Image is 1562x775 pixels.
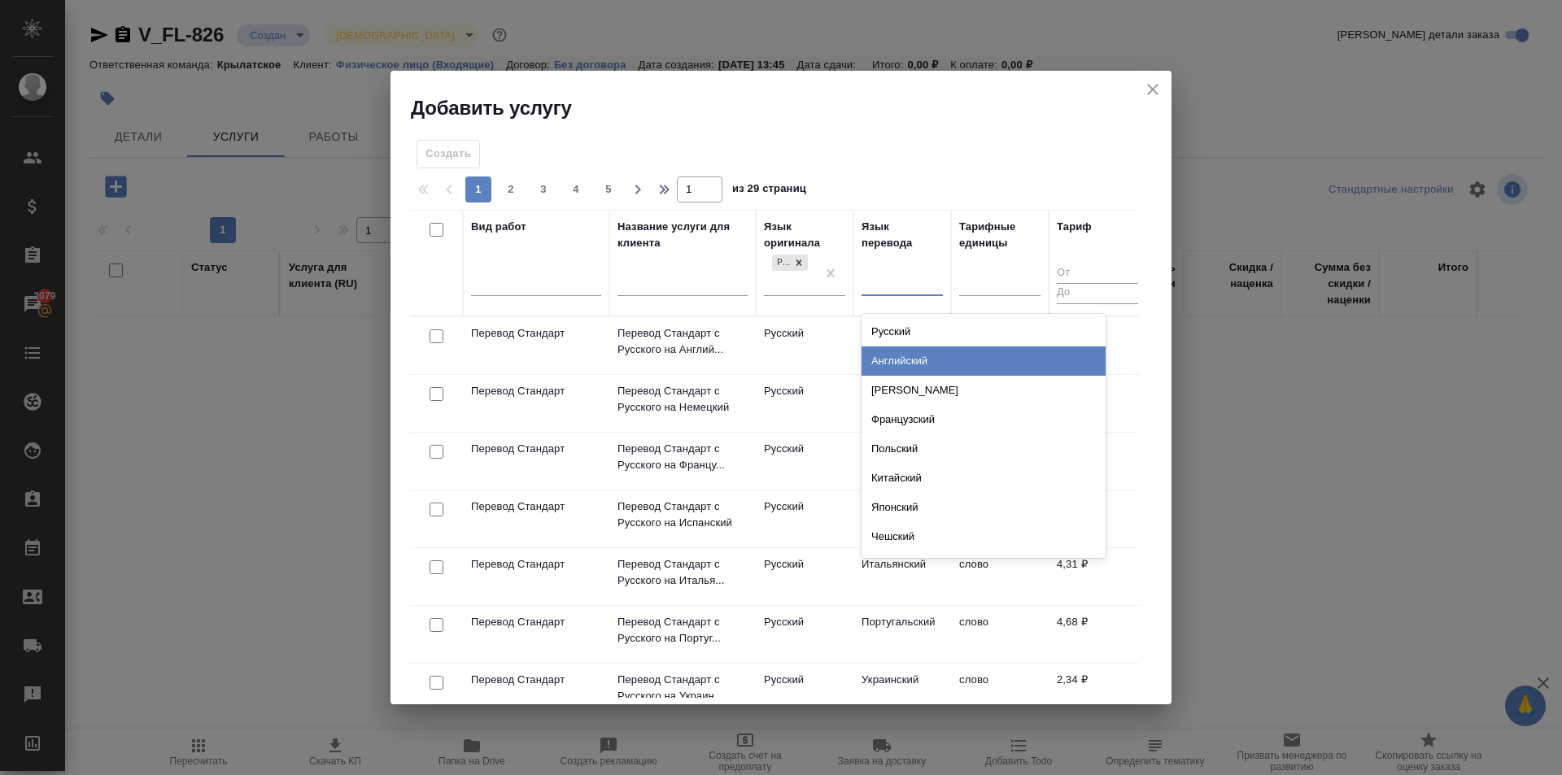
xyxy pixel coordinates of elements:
[1049,548,1146,605] td: 4,31 ₽
[853,490,951,547] td: Испанский
[617,219,748,251] div: Название услуги для клиента
[1049,606,1146,663] td: 4,68 ₽
[411,95,1171,121] h2: Добавить услугу
[853,433,951,490] td: Французский
[617,614,748,647] p: Перевод Стандарт с Русского на Португ...
[862,346,1106,376] div: Английский
[617,325,748,358] p: Перевод Стандарт с Русского на Англий...
[732,179,806,202] span: из 29 страниц
[951,548,1049,605] td: слово
[770,253,809,273] div: Русский
[853,664,951,721] td: Украинский
[1057,283,1138,303] input: До
[853,317,951,374] td: Английский
[563,176,589,202] button: 4
[756,548,853,605] td: Русский
[617,383,748,416] p: Перевод Стандарт с Русского на Немецкий
[530,181,556,198] span: 3
[471,325,601,342] p: Перевод Стандарт
[862,551,1106,581] div: Сербский
[1057,219,1092,235] div: Тариф
[563,181,589,198] span: 4
[471,614,601,630] p: Перевод Стандарт
[862,405,1106,434] div: Французский
[498,181,524,198] span: 2
[951,606,1049,663] td: слово
[853,548,951,605] td: Итальянский
[617,556,748,589] p: Перевод Стандарт с Русского на Италья...
[853,375,951,432] td: [PERSON_NAME]
[862,376,1106,405] div: [PERSON_NAME]
[862,493,1106,522] div: Японский
[471,672,601,688] p: Перевод Стандарт
[1049,664,1146,721] td: 2,34 ₽
[756,433,853,490] td: Русский
[1141,77,1165,102] button: close
[862,522,1106,551] div: Чешский
[951,664,1049,721] td: слово
[756,606,853,663] td: Русский
[617,672,748,704] p: Перевод Стандарт с Русского на Украин...
[617,441,748,473] p: Перевод Стандарт с Русского на Францу...
[756,490,853,547] td: Русский
[1057,263,1138,284] input: От
[530,176,556,202] button: 3
[596,181,622,198] span: 5
[596,176,622,202] button: 5
[471,556,601,573] p: Перевод Стандарт
[471,441,601,457] p: Перевод Стандарт
[756,317,853,374] td: Русский
[862,434,1106,464] div: Польский
[862,219,943,251] div: Язык перевода
[772,255,790,272] div: Русский
[756,664,853,721] td: Русский
[498,176,524,202] button: 2
[959,219,1041,251] div: Тарифные единицы
[764,219,845,251] div: Язык оригинала
[471,383,601,399] p: Перевод Стандарт
[862,464,1106,493] div: Китайский
[756,375,853,432] td: Русский
[617,499,748,531] p: Перевод Стандарт с Русского на Испанский
[471,499,601,515] p: Перевод Стандарт
[471,219,526,235] div: Вид работ
[862,317,1106,346] div: Русский
[853,606,951,663] td: Португальский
